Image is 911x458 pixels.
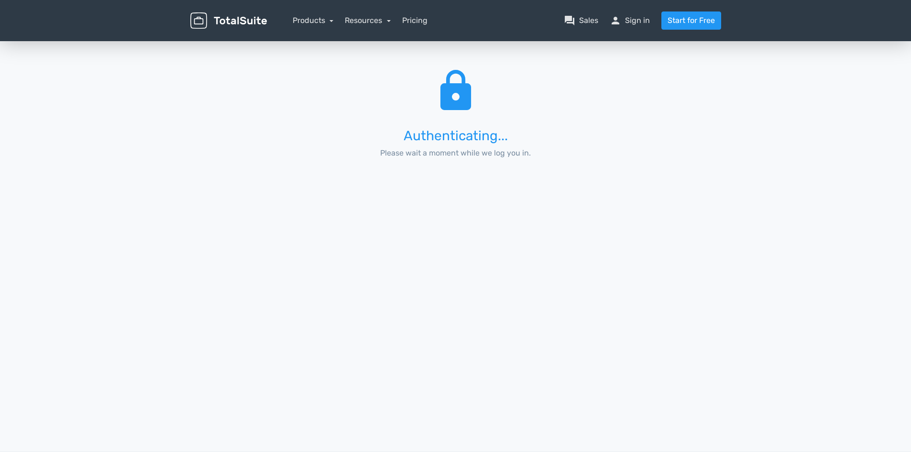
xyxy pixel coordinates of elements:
[402,15,428,26] a: Pricing
[433,66,479,117] span: lock
[564,15,575,26] span: question_answer
[564,15,598,26] a: question_answerSales
[362,129,549,144] h3: Authenticating...
[610,15,621,26] span: person
[190,12,267,29] img: TotalSuite for WordPress
[661,11,721,30] a: Start for Free
[610,15,650,26] a: personSign in
[345,16,391,25] a: Resources
[293,16,334,25] a: Products
[362,147,549,159] p: Please wait a moment while we log you in.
